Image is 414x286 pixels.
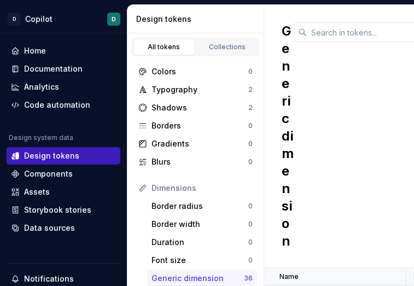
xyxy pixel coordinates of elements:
[248,139,253,148] div: 0
[248,220,253,229] div: 0
[151,183,253,194] div: Dimensions
[134,135,257,153] a: Gradients0
[7,219,120,237] a: Data sources
[137,43,191,51] div: All tokens
[147,234,257,251] a: Duration0
[7,183,120,201] a: Assets
[151,66,248,77] div: Colors
[151,255,248,266] div: Font size
[24,168,73,179] div: Components
[7,165,120,183] a: Components
[244,274,253,283] div: 36
[134,153,257,171] a: Blurs0
[7,42,120,60] a: Home
[248,256,253,265] div: 0
[248,85,253,94] div: 2
[151,156,248,167] div: Blurs
[24,81,59,92] div: Analytics
[7,201,120,219] a: Storybook stories
[248,238,253,247] div: 0
[24,100,90,110] div: Code automation
[248,67,253,76] div: 0
[248,103,253,112] div: 2
[151,138,248,149] div: Gradients
[2,7,125,31] button: DCopilotD
[9,133,73,142] div: Design system data
[24,45,46,56] div: Home
[24,273,74,284] div: Notifications
[24,223,75,234] div: Data sources
[134,81,257,98] a: Typography2
[24,63,83,74] div: Documentation
[151,201,248,212] div: Border radius
[151,273,244,284] div: Generic dimension
[200,43,255,51] div: Collections
[8,13,21,26] div: D
[147,215,257,233] a: Border width0
[24,205,91,215] div: Storybook stories
[151,120,248,131] div: Borders
[147,252,257,269] a: Font size0
[248,121,253,130] div: 0
[24,186,50,197] div: Assets
[7,78,120,96] a: Analytics
[248,202,253,211] div: 0
[134,63,257,80] a: Colors0
[151,84,248,95] div: Typography
[248,157,253,166] div: 0
[282,22,294,250] h2: Generic dimension
[25,14,53,25] div: Copilot
[279,272,299,281] p: Name
[151,102,248,113] div: Shadows
[7,147,120,165] a: Design tokens
[136,14,259,25] div: Design tokens
[151,237,248,248] div: Duration
[7,96,120,114] a: Code automation
[134,117,257,135] a: Borders0
[134,99,257,116] a: Shadows2
[147,197,257,215] a: Border radius0
[24,150,79,161] div: Design tokens
[112,15,116,24] div: D
[151,219,248,230] div: Border width
[7,60,120,78] a: Documentation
